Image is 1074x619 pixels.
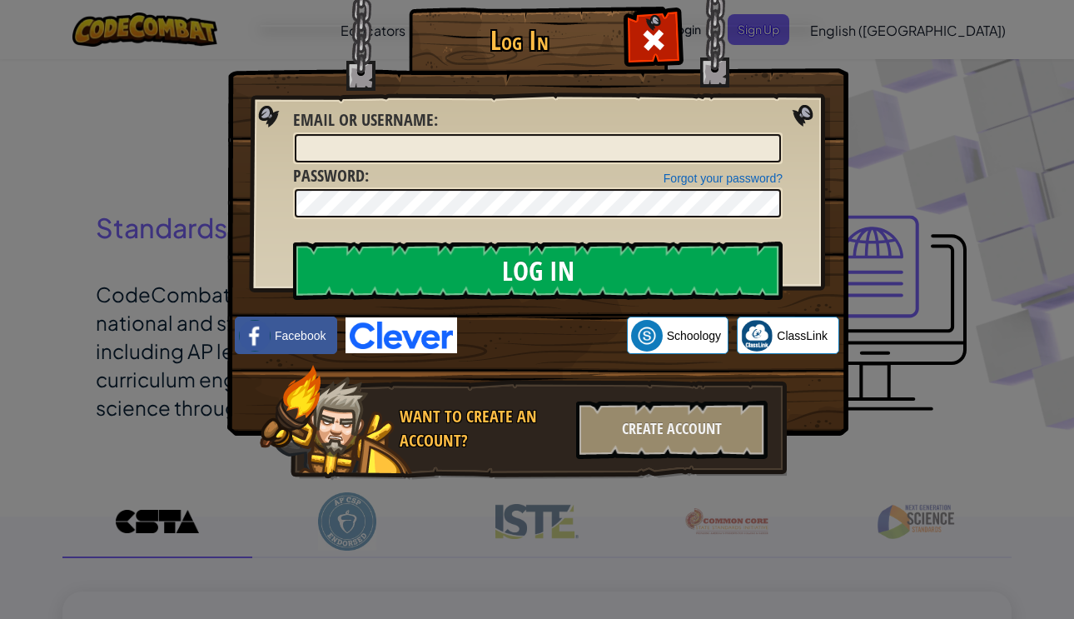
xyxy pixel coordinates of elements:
[293,242,783,300] input: Log In
[293,108,434,131] span: Email or Username
[293,108,438,132] label: :
[576,401,768,459] div: Create Account
[741,320,773,352] img: classlink-logo-small.png
[346,317,457,353] img: clever-logo-blue.png
[239,320,271,352] img: facebook_small.png
[293,164,365,187] span: Password
[400,405,566,452] div: Want to create an account?
[413,26,625,55] h1: Log In
[667,327,721,344] span: Schoology
[293,164,369,188] label: :
[631,320,663,352] img: schoology.png
[275,327,326,344] span: Facebook
[457,317,627,354] iframe: Sign in with Google Button
[777,327,828,344] span: ClassLink
[664,172,783,185] a: Forgot your password?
